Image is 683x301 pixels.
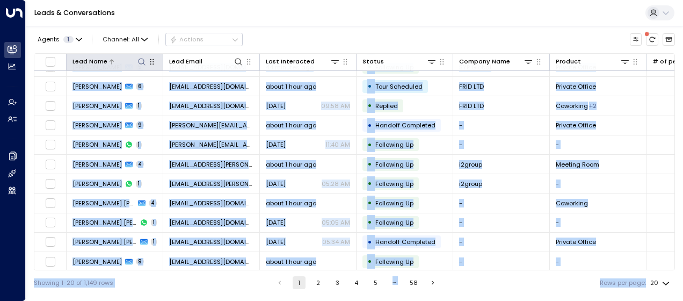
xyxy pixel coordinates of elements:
[38,37,60,42] span: Agents
[331,276,344,289] button: Go to page 3
[459,180,482,188] span: i2group
[45,139,56,150] span: Toggle select row
[266,160,316,169] span: about 1 hour ago
[72,218,137,227] span: Rachelle W-H
[367,157,372,171] div: •
[266,257,316,266] span: about 1 hour ago
[136,102,142,110] span: 1
[375,180,413,188] span: Following Up
[165,33,243,46] button: Actions
[72,180,122,188] span: Mat Johnson
[136,121,144,129] span: 9
[362,56,437,67] div: Status
[72,257,122,266] span: Umut Turan
[453,233,550,252] td: -
[459,160,482,169] span: i2group
[169,82,253,91] span: firidovsabuhi@gmail.com
[375,63,413,71] span: Following Up
[367,79,372,94] div: •
[169,102,253,110] span: firidovsabuhi@gmail.com
[45,120,56,131] span: Toggle select row
[459,82,484,91] span: FRID LTD
[72,140,122,149] span: Natasha Bell
[169,56,243,67] div: Lead Email
[453,193,550,212] td: -
[325,140,350,149] p: 11:40 AM
[375,102,398,110] span: Replied
[453,213,550,232] td: -
[453,116,550,135] td: -
[293,276,306,289] button: page 1
[322,238,350,246] p: 05:34 AM
[266,218,286,227] span: Aug 15, 2025
[72,160,122,169] span: Mat Johnson
[72,102,122,110] span: Ibrahim Ibrahimov
[367,118,372,133] div: •
[556,102,588,110] span: Coworking
[45,217,56,228] span: Toggle select row
[556,82,596,91] span: Private Office
[367,138,372,152] div: •
[453,135,550,154] td: -
[459,56,533,67] div: Company Name
[367,235,372,249] div: •
[650,276,672,290] div: 20
[646,33,658,46] span: There are new threads available. Refresh the grid to view the latest updates.
[322,218,350,227] p: 05:05 AM
[350,276,363,289] button: Go to page 4
[426,276,439,289] button: Go to next page
[136,258,144,266] span: 9
[362,56,384,67] div: Status
[550,213,646,232] td: -
[72,82,122,91] span: Ibrahim Ibrahimov
[132,36,139,43] span: All
[170,35,204,43] div: Actions
[322,180,350,188] p: 05:28 AM
[266,102,286,110] span: Yesterday
[369,276,382,289] button: Go to page 5
[266,56,315,67] div: Last Interacted
[151,238,157,246] span: 1
[169,160,253,169] span: mat.johnson@i2group.com
[45,198,56,209] span: Toggle select row
[169,218,253,227] span: missrwh@gmail.com
[72,121,122,130] span: Natasha Bell
[169,140,253,149] span: natasha@bdgfs.com
[45,159,56,170] span: Toggle select row
[266,140,286,149] span: Aug 08, 2025
[367,254,372,269] div: •
[72,199,135,207] span: Rachelle W-H
[556,56,630,67] div: Product
[34,8,115,17] a: Leads & Conversations
[459,56,510,67] div: Company Name
[266,238,286,246] span: Aug 14, 2025
[375,140,413,149] span: Following Up
[408,276,420,289] button: Go to page 58
[375,121,435,130] span: Handoff Completed
[72,56,147,67] div: Lead Name
[266,180,286,188] span: Aug 15, 2025
[45,56,56,67] span: Toggle select all
[136,161,144,168] span: 4
[321,102,350,110] p: 09:58 AM
[72,238,137,246] span: Rachelle W-H
[136,141,142,149] span: 1
[600,278,646,288] label: Rows per page:
[34,278,113,288] div: Showing 1-20 of 1,149 rows
[149,199,157,207] span: 4
[169,121,253,130] span: natasha@bdgfs.com
[136,83,144,90] span: 6
[169,238,253,246] span: missrwh@gmail.com
[45,101,56,111] span: Toggle select row
[453,252,550,271] td: -
[312,276,325,289] button: Go to page 2
[99,33,151,45] span: Channel:
[550,135,646,154] td: -
[375,257,413,266] span: Following Up
[45,236,56,247] span: Toggle select row
[34,33,85,45] button: Agents1
[367,215,372,230] div: •
[169,199,253,207] span: missrwh@gmail.com
[45,81,56,92] span: Toggle select row
[169,56,202,67] div: Lead Email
